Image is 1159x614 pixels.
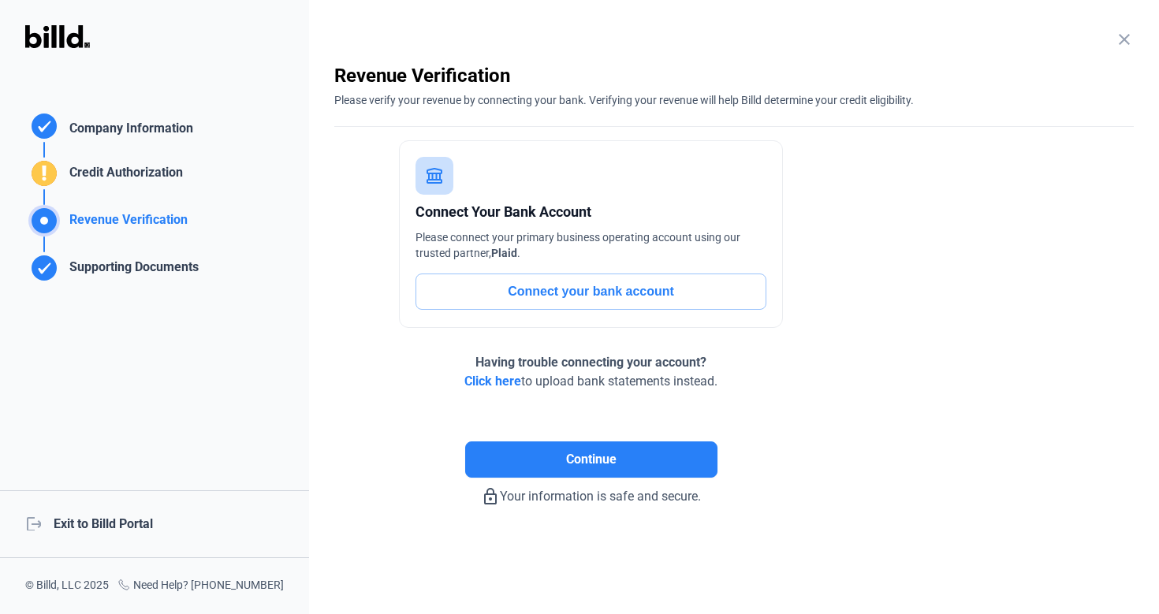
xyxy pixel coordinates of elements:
button: Connect your bank account [416,274,766,310]
div: Revenue Verification [334,63,1134,88]
mat-icon: close [1115,30,1134,49]
div: Need Help? [PHONE_NUMBER] [117,577,284,595]
div: © Billd, LLC 2025 [25,577,109,595]
div: to upload bank statements instead. [464,353,717,391]
div: Please verify your revenue by connecting your bank. Verifying your revenue will help Billd determ... [334,88,1134,108]
img: Billd Logo [25,25,90,48]
div: Connect Your Bank Account [416,201,766,223]
span: Plaid [491,247,517,259]
mat-icon: lock_outline [481,487,500,506]
div: Credit Authorization [63,163,183,189]
mat-icon: logout [25,515,41,530]
div: Company Information [63,119,193,142]
div: Supporting Documents [63,258,199,284]
div: Please connect your primary business operating account using our trusted partner, . [416,229,766,261]
span: Continue [566,450,617,469]
div: Your information is safe and secure. [334,478,848,506]
span: Having trouble connecting your account? [475,355,706,370]
span: Click here [464,374,521,389]
button: Continue [465,441,717,478]
div: Revenue Verification [63,210,188,236]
